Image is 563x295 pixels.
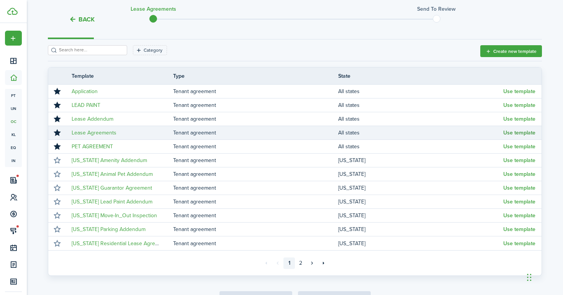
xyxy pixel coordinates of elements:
button: Unmark favourite [52,141,62,152]
a: [US_STATE] Residential Lease Agreement [72,239,170,247]
button: Create new template [480,45,542,57]
a: Lease Agreements [72,129,116,137]
iframe: Chat Widget [525,258,563,295]
button: Mark as favourite [52,197,62,207]
button: Use template [503,130,535,136]
button: Use template [503,185,535,191]
td: All states [338,141,503,152]
td: Tenant agreement [173,169,338,179]
a: kl [5,128,22,141]
td: All states [338,86,503,97]
div: Drag [527,266,532,289]
td: [US_STATE] [338,169,503,179]
td: [US_STATE] [338,197,503,207]
button: Use template [503,226,535,233]
a: [US_STATE] Animal Pet Addendum [72,170,153,178]
a: [US_STATE] Guarantor Agreement [72,184,152,192]
button: Unmark favourite [52,114,62,125]
td: [US_STATE] [338,183,503,193]
td: [US_STATE] [338,155,503,166]
a: pt [5,89,22,102]
td: Tenant agreement [173,141,338,152]
button: Use template [503,144,535,150]
button: Back [69,15,95,23]
td: Tenant agreement [173,114,338,124]
a: Previous [272,257,283,269]
td: All states [338,128,503,138]
img: TenantCloud [7,8,18,15]
button: Mark as favourite [52,169,62,180]
a: [US_STATE] Move-In_Out Inspection [72,211,157,220]
td: All states [338,100,503,110]
a: 2 [295,257,306,269]
td: Tenant agreement [173,183,338,193]
td: [US_STATE] [338,238,503,249]
button: Use template [503,213,535,219]
a: PET AGREEMENT [72,143,113,151]
a: 1 [283,257,295,269]
td: Tenant agreement [173,155,338,166]
button: Unmark favourite [52,86,62,97]
a: First [260,257,272,269]
button: Mark as favourite [52,238,62,249]
td: Tenant agreement [173,100,338,110]
td: Tenant agreement [173,197,338,207]
filter-tag: Open filter [133,45,167,55]
button: Mark as favourite [52,224,62,235]
a: Last [318,257,329,269]
a: Application [72,87,98,95]
button: Use template [503,88,535,95]
td: Tenant agreement [173,238,338,249]
td: All states [338,114,503,124]
td: Tenant agreement [173,128,338,138]
th: State [338,72,503,80]
input: Search here... [57,46,124,54]
button: Unmark favourite [52,128,62,138]
a: Next [306,257,318,269]
a: LEAD PAINT [72,101,100,109]
button: Use template [503,157,535,164]
a: [US_STATE] Lead Paint Addendum [72,198,152,206]
h3: Lease Agreements [131,5,176,13]
filter-tag-label: Category [144,47,162,54]
button: Use template [503,116,535,122]
a: Lease Addendum [72,115,113,123]
td: Tenant agreement [173,210,338,221]
button: Mark as favourite [52,183,62,193]
a: oc [5,115,22,128]
th: Type [173,72,338,80]
td: [US_STATE] [338,210,503,221]
button: Mark as favourite [52,155,62,166]
a: in [5,154,22,167]
a: [US_STATE] Parking Addendum [72,225,146,233]
button: Use template [503,171,535,177]
td: [US_STATE] [338,224,503,234]
button: Unmark favourite [52,100,62,111]
button: Mark as favourite [52,210,62,221]
td: Tenant agreement [173,224,338,234]
button: Open menu [5,31,22,46]
th: Template [66,72,173,80]
h3: Send to review [417,5,456,13]
a: eq [5,141,22,154]
button: Use template [503,199,535,205]
button: Use template [503,241,535,247]
button: Use template [503,102,535,108]
a: un [5,102,22,115]
a: [US_STATE] Amenity Addendum [72,156,147,164]
td: Tenant agreement [173,86,338,97]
